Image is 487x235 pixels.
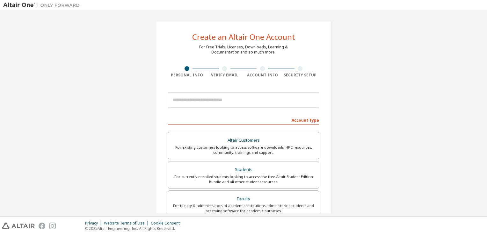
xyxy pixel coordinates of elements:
[172,165,315,174] div: Students
[192,33,295,41] div: Create an Altair One Account
[199,45,288,55] div: For Free Trials, Licenses, Downloads, Learning & Documentation and so much more.
[206,73,244,78] div: Verify Email
[3,2,83,8] img: Altair One
[39,223,45,229] img: facebook.svg
[49,223,56,229] img: instagram.svg
[168,73,206,78] div: Personal Info
[151,221,184,226] div: Cookie Consent
[168,115,319,125] div: Account Type
[2,223,35,229] img: altair_logo.svg
[243,73,281,78] div: Account Info
[172,203,315,213] div: For faculty & administrators of academic institutions administering students and accessing softwa...
[281,73,319,78] div: Security Setup
[172,174,315,184] div: For currently enrolled students looking to access the free Altair Student Edition bundle and all ...
[85,226,184,231] p: © 2025 Altair Engineering, Inc. All Rights Reserved.
[104,221,151,226] div: Website Terms of Use
[172,145,315,155] div: For existing customers looking to access software downloads, HPC resources, community, trainings ...
[172,195,315,203] div: Faculty
[85,221,104,226] div: Privacy
[172,136,315,145] div: Altair Customers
